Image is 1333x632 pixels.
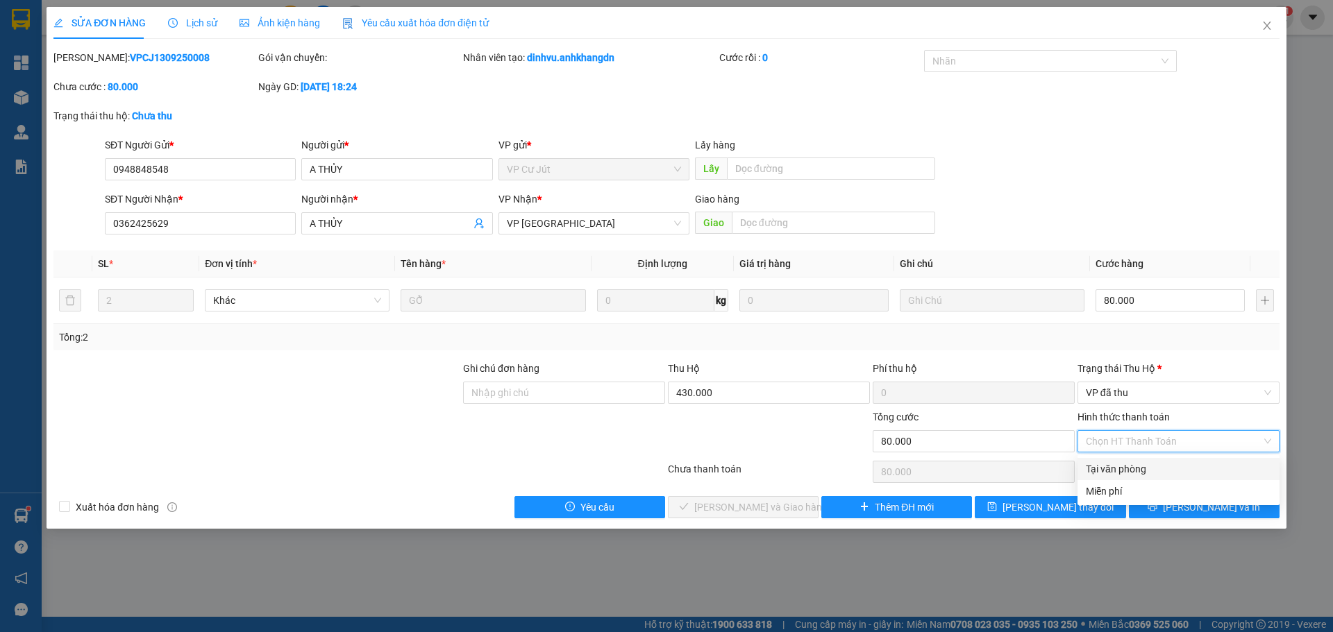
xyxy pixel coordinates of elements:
[668,363,700,374] span: Thu Hộ
[1078,411,1170,422] label: Hình thức thanh toán
[53,18,63,28] span: edit
[168,18,178,28] span: clock-circle
[498,194,537,205] span: VP Nhận
[70,499,165,515] span: Xuất hóa đơn hàng
[342,18,353,29] img: icon
[105,191,296,207] div: SĐT Người Nhận
[53,79,255,94] div: Chưa cước :
[1086,484,1271,499] div: Miễn phí
[714,289,728,311] span: kg
[695,139,735,151] span: Lấy hàng
[98,258,109,269] span: SL
[258,50,460,65] div: Gói vận chuyển:
[1086,461,1271,477] div: Tại văn phòng
[975,496,1125,518] button: save[PERSON_NAME] thay đổi
[401,289,585,311] input: VD: Bàn, Ghế
[301,137,492,153] div: Người gửi
[240,17,320,28] span: Ảnh kiện hàng
[59,330,514,345] div: Tổng: 2
[105,137,296,153] div: SĐT Người Gửi
[498,137,689,153] div: VP gửi
[240,18,249,28] span: picture
[873,361,1075,382] div: Phí thu hộ
[762,52,768,63] b: 0
[732,212,935,234] input: Dọc đường
[1256,289,1274,311] button: plus
[527,52,614,63] b: dinhvu.anhkhangdn
[638,258,687,269] span: Định lượng
[53,108,307,123] div: Trạng thái thu hộ:
[213,290,381,311] span: Khác
[739,289,889,311] input: 0
[727,157,935,180] input: Dọc đường
[53,17,146,28] span: SỬA ĐƠN HÀNG
[875,499,934,515] span: Thêm ĐH mới
[53,50,255,65] div: [PERSON_NAME]:
[1086,382,1271,403] span: VP đã thu
[463,382,665,404] input: Ghi chú đơn hàng
[1261,20,1273,31] span: close
[719,50,921,65] div: Cước rồi :
[401,258,446,269] span: Tên hàng
[1086,431,1271,452] span: Chọn HT Thanh Toán
[580,499,614,515] span: Yêu cầu
[695,212,732,234] span: Giao
[1148,502,1157,513] span: printer
[258,79,460,94] div: Ngày GD:
[463,363,539,374] label: Ghi chú đơn hàng
[507,159,681,180] span: VP Cư Jút
[167,502,177,512] span: info-circle
[507,213,681,234] span: VP Sài Gòn
[1163,499,1260,515] span: [PERSON_NAME] và In
[168,17,217,28] span: Lịch sử
[987,502,997,513] span: save
[695,194,739,205] span: Giao hàng
[301,191,492,207] div: Người nhận
[463,50,716,65] div: Nhân viên tạo:
[565,502,575,513] span: exclamation-circle
[514,496,665,518] button: exclamation-circleYêu cầu
[894,250,1090,277] th: Ghi chú
[59,289,81,311] button: delete
[821,496,972,518] button: plusThêm ĐH mới
[301,81,357,92] b: [DATE] 18:24
[860,502,869,513] span: plus
[666,461,871,486] div: Chưa thanh toán
[132,110,172,121] b: Chưa thu
[1129,496,1280,518] button: printer[PERSON_NAME] và In
[1078,361,1280,376] div: Trạng thái Thu Hộ
[1096,258,1143,269] span: Cước hàng
[1003,499,1114,515] span: [PERSON_NAME] thay đổi
[205,258,257,269] span: Đơn vị tính
[130,52,210,63] b: VPCJ1309250008
[900,289,1084,311] input: Ghi Chú
[695,157,727,180] span: Lấy
[342,17,489,28] span: Yêu cầu xuất hóa đơn điện tử
[1248,7,1286,46] button: Close
[668,496,819,518] button: check[PERSON_NAME] và Giao hàng
[739,258,791,269] span: Giá trị hàng
[108,81,138,92] b: 80.000
[873,411,919,422] span: Tổng cước
[473,218,485,229] span: user-add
